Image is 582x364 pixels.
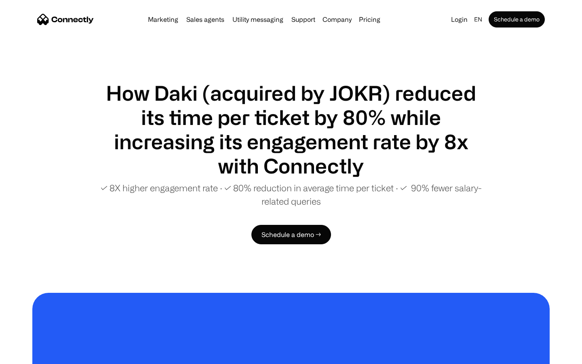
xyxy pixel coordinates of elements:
[229,16,287,23] a: Utility messaging
[356,16,384,23] a: Pricing
[489,11,545,28] a: Schedule a demo
[183,16,228,23] a: Sales agents
[474,14,482,25] div: en
[471,14,487,25] div: en
[251,225,331,244] a: Schedule a demo →
[37,13,94,25] a: home
[323,14,352,25] div: Company
[97,81,485,178] h1: How Daki (acquired by JOKR) reduced its time per ticket by 80% while increasing its engagement ra...
[145,16,181,23] a: Marketing
[97,181,485,208] p: ✓ 8X higher engagement rate ∙ ✓ 80% reduction in average time per ticket ∙ ✓ 90% fewer salary-rel...
[16,350,48,361] ul: Language list
[320,14,354,25] div: Company
[8,349,48,361] aside: Language selected: English
[448,14,471,25] a: Login
[288,16,318,23] a: Support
